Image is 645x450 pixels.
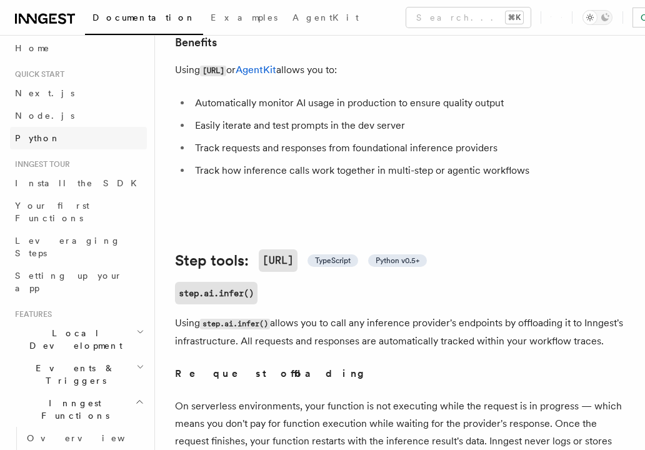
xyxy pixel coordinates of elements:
button: Toggle dark mode [582,10,612,25]
button: Events & Triggers [10,357,147,392]
span: Setting up your app [15,271,122,293]
a: Python [10,127,147,149]
span: Inngest Functions [10,397,135,422]
a: AgentKit [236,64,276,76]
a: Documentation [85,4,203,35]
span: Leveraging Steps [15,236,121,258]
span: Local Development [10,327,136,352]
span: Features [10,309,52,319]
button: Inngest Functions [10,392,147,427]
span: AgentKit [292,12,359,22]
a: step.ai.infer() [175,282,257,304]
span: Overview [27,433,156,443]
span: Python v0.5+ [376,256,419,266]
li: Track how inference calls work together in multi-step or agentic workflows [191,162,625,179]
code: step.ai.infer() [200,319,270,329]
button: Search...⌘K [406,7,531,27]
a: Overview [22,427,147,449]
a: Leveraging Steps [10,229,147,264]
a: Benefits [175,34,217,51]
span: Documentation [92,12,196,22]
span: Next.js [15,88,74,98]
a: AgentKit [285,4,366,34]
code: [URL] [259,249,297,272]
a: Step tools:[URL] TypeScript Python v0.5+ [175,249,427,272]
p: Using allows you to call any inference provider's endpoints by offloading it to Inngest's infrast... [175,314,625,350]
span: Home [15,42,50,54]
a: Your first Functions [10,194,147,229]
li: Automatically monitor AI usage in production to ensure quality output [191,94,625,112]
a: Examples [203,4,285,34]
span: Python [15,133,61,143]
code: [URL] [200,66,226,76]
span: Install the SDK [15,178,144,188]
span: Node.js [15,111,74,121]
a: Setting up your app [10,264,147,299]
a: Home [10,37,147,59]
span: Examples [211,12,277,22]
a: Install the SDK [10,172,147,194]
a: Node.js [10,104,147,127]
span: Inngest tour [10,159,70,169]
li: Easily iterate and test prompts in the dev server [191,117,625,134]
p: Using or allows you to: [175,61,625,79]
span: Quick start [10,69,64,79]
li: Track requests and responses from foundational inference providers [191,139,625,157]
span: Your first Functions [15,201,89,223]
kbd: ⌘K [506,11,523,24]
strong: Request offloading [175,367,373,379]
span: Events & Triggers [10,362,136,387]
button: Local Development [10,322,147,357]
span: TypeScript [315,256,351,266]
a: Next.js [10,82,147,104]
